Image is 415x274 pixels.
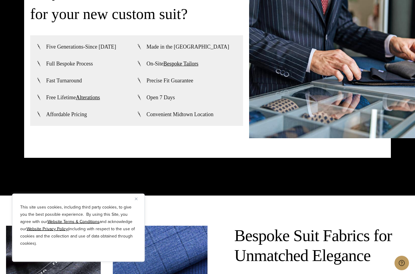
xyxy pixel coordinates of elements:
a: Website Privacy Policy [27,226,68,232]
span: Open 7 Days [147,94,175,101]
span: Free Lifetime [46,94,100,101]
a: Alterations [76,95,100,101]
span: On-Site [147,60,198,68]
button: Close [135,195,142,202]
span: Fast Turnaround [46,77,82,84]
span: Convenient Midtown Location [147,111,214,118]
iframe: Opens a widget where you can chat to one of our agents [394,256,409,271]
span: Affordable Pricing [46,111,87,118]
a: Bespoke Tailors [163,61,198,67]
span: Made in the [GEOGRAPHIC_DATA] [147,43,229,51]
h2: Bespoke Suit Fabrics for Unmatched Elegance [234,226,403,266]
img: Close [135,198,138,200]
span: Precise Fit Guarantee [147,77,193,84]
span: Full Bespoke Process [46,60,93,68]
span: Five Generations-Since [DATE] [46,43,116,51]
a: Website Terms & Conditions [47,218,100,225]
p: This site uses cookies, including third party cookies, to give you the best possible experience. ... [20,204,137,247]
